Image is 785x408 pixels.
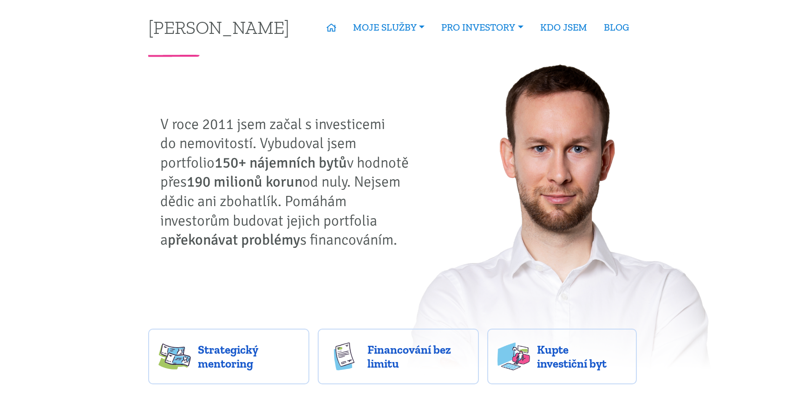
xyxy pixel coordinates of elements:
img: strategy [158,343,191,370]
span: Kupte investiční byt [537,343,627,370]
img: flats [497,343,530,370]
a: MOJE SLUŽBY [345,17,433,38]
a: PRO INVESTORY [433,17,531,38]
strong: 190 milionů korun [187,173,302,191]
a: Strategický mentoring [148,329,309,384]
a: [PERSON_NAME] [148,18,289,36]
a: Kupte investiční byt [487,329,637,384]
a: KDO JSEM [532,17,595,38]
a: BLOG [595,17,637,38]
strong: překonávat problémy [168,231,300,249]
strong: 150+ nájemních bytů [215,154,347,172]
a: Financování bez limitu [318,329,479,384]
span: Strategický mentoring [198,343,299,370]
p: V roce 2011 jsem začal s investicemi do nemovitostí. Vybudoval jsem portfolio v hodnotě přes od n... [160,115,416,250]
span: Financování bez limitu [367,343,469,370]
img: finance [328,343,360,370]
